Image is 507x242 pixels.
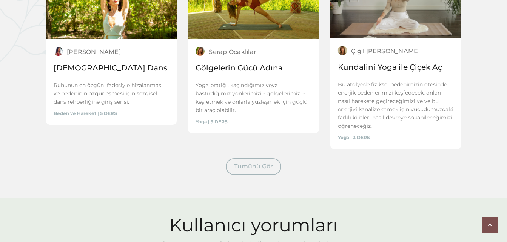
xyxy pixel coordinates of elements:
p: Beden ve Hareket | 5 DERS [54,110,170,117]
p: Yoga | 3 DERS [196,118,311,126]
span: Serap Ocaklılar [209,47,256,57]
span: Çığıl [PERSON_NAME] [351,47,420,56]
span: [PERSON_NAME] [67,47,121,57]
img: serapocakprofil-100x100.jpg [196,47,205,56]
img: ezgiprofil-100x100.jpg [338,46,347,55]
a: Gölgelerin Gücü Adına [196,63,283,72]
a: Tümünü Gör [226,158,281,175]
p: Yoga | 3 DERS [338,134,454,141]
p: Kullanıcı yorumları [46,214,461,236]
p: Ruhunun en özgün ifadesiyle hizalanması ve bedeninin özgürleşmesi için sezgisel dans rehberliğine... [54,81,170,106]
p: Yoga pratiği, kaçındığımız veya bastırdığımız yönlerimizi - gölgelerimizi - keşfetmek ve onlarla ... [196,81,311,114]
p: Bu atölyede fiziksel bedenimizin ötesinde enerjik bedenlerimizi keşfedecek, onları nasıl harekete... [338,80,454,130]
a: [DEMOGRAPHIC_DATA] Dans [54,63,167,72]
a: Kundalini Yoga ile Çiçek Aç [338,63,442,72]
span: Tümünü Gör [234,163,273,170]
img: amberprofil1-100x100.jpg [54,47,63,56]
